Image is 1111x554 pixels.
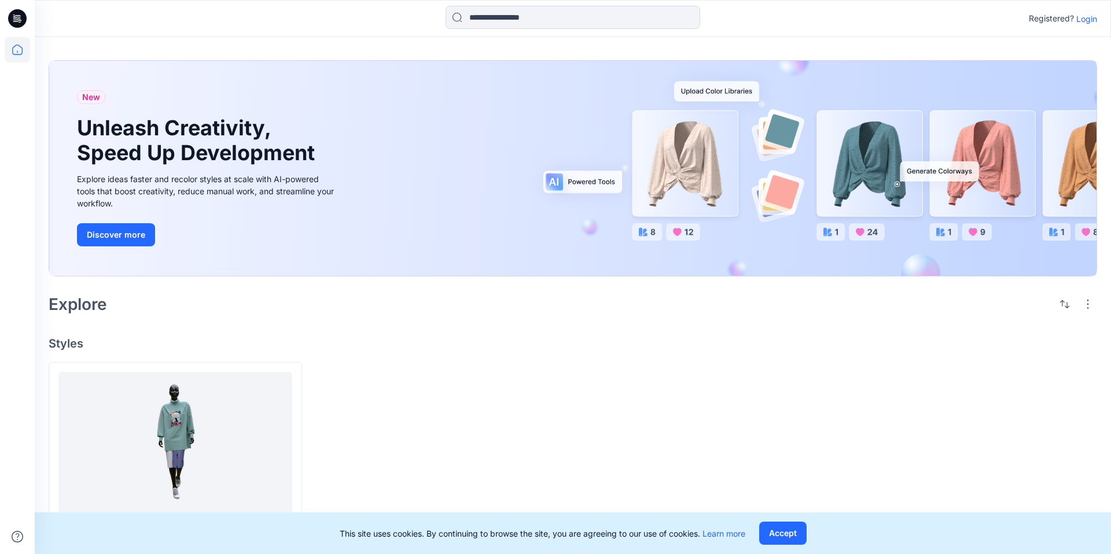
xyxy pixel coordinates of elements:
[1029,12,1074,25] p: Registered?
[49,337,1097,350] h4: Styles
[77,173,337,209] div: Explore ideas faster and recolor styles at scale with AI-powered tools that boost creativity, red...
[77,223,155,246] button: Discover more
[58,372,292,516] a: 推款
[49,295,107,313] h2: Explore
[77,223,337,246] a: Discover more
[759,522,807,545] button: Accept
[82,90,100,104] span: New
[340,527,745,540] p: This site uses cookies. By continuing to browse the site, you are agreeing to our use of cookies.
[1076,13,1097,25] p: Login
[77,116,320,165] h1: Unleash Creativity, Speed Up Development
[702,529,745,538] a: Learn more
